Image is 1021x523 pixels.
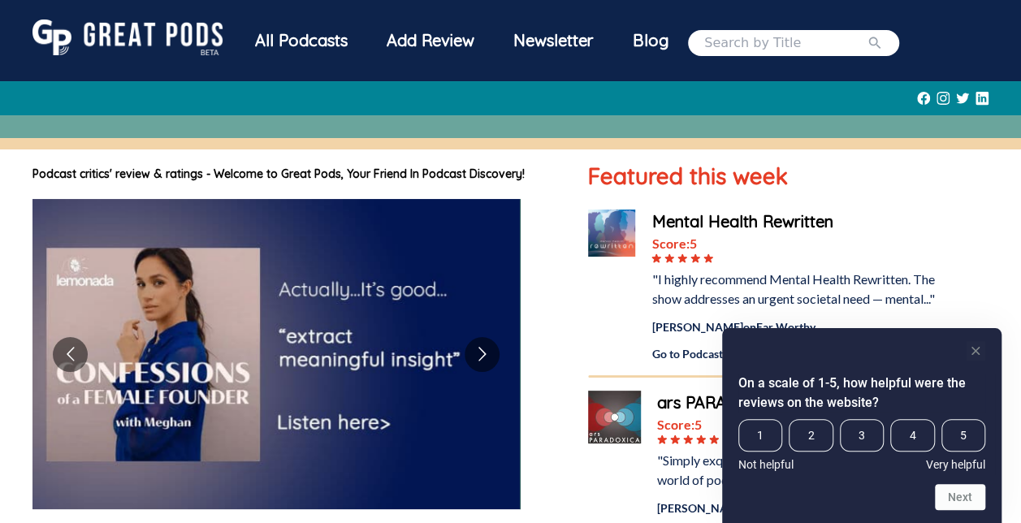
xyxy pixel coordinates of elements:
[651,270,956,309] div: "I highly recommend Mental Health Rewritten. The show addresses an urgent societal need — mental..."
[651,318,956,335] div: [PERSON_NAME] on Ear Worthy
[588,391,641,443] img: ars PARADOXICA
[32,19,223,55] img: GreatPods
[494,19,613,62] div: Newsletter
[236,19,367,66] a: All Podcasts
[657,499,956,517] div: [PERSON_NAME] on The End
[738,419,782,452] span: 1
[236,19,367,62] div: All Podcasts
[926,458,985,471] span: Very helpful
[657,391,956,415] a: ars PARADOXICA
[738,341,985,510] div: On a scale of 1-5, how helpful were the reviews on the website? Select an option from 1 to 5, wit...
[840,419,884,452] span: 3
[651,345,956,362] a: Go to Podcast
[657,415,956,434] div: Score: 5
[738,458,794,471] span: Not helpful
[588,159,956,193] h1: Featured this week
[890,419,934,452] span: 4
[494,19,613,66] a: Newsletter
[588,210,635,257] img: Mental Health Rewritten
[32,199,520,509] img: image
[935,484,985,510] button: Next question
[651,210,956,234] a: Mental Health Rewritten
[32,166,556,183] h1: Podcast critics' review & ratings - Welcome to Great Pods, Your Friend In Podcast Discovery!
[941,419,985,452] span: 5
[657,451,956,490] div: "Simply exquisite, and one of the must-listens in the world of podcast fiction. The story is..."
[613,19,688,62] a: Blog
[966,341,985,361] button: Hide survey
[704,33,867,53] input: Search by Title
[465,337,500,372] button: Go to next slide
[789,419,833,452] span: 2
[738,374,985,413] h2: On a scale of 1-5, how helpful were the reviews on the website? Select an option from 1 to 5, wit...
[651,234,956,253] div: Score: 5
[53,337,88,372] button: Go to previous slide
[367,19,494,62] a: Add Review
[738,419,985,471] div: On a scale of 1-5, how helpful were the reviews on the website? Select an option from 1 to 5, wit...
